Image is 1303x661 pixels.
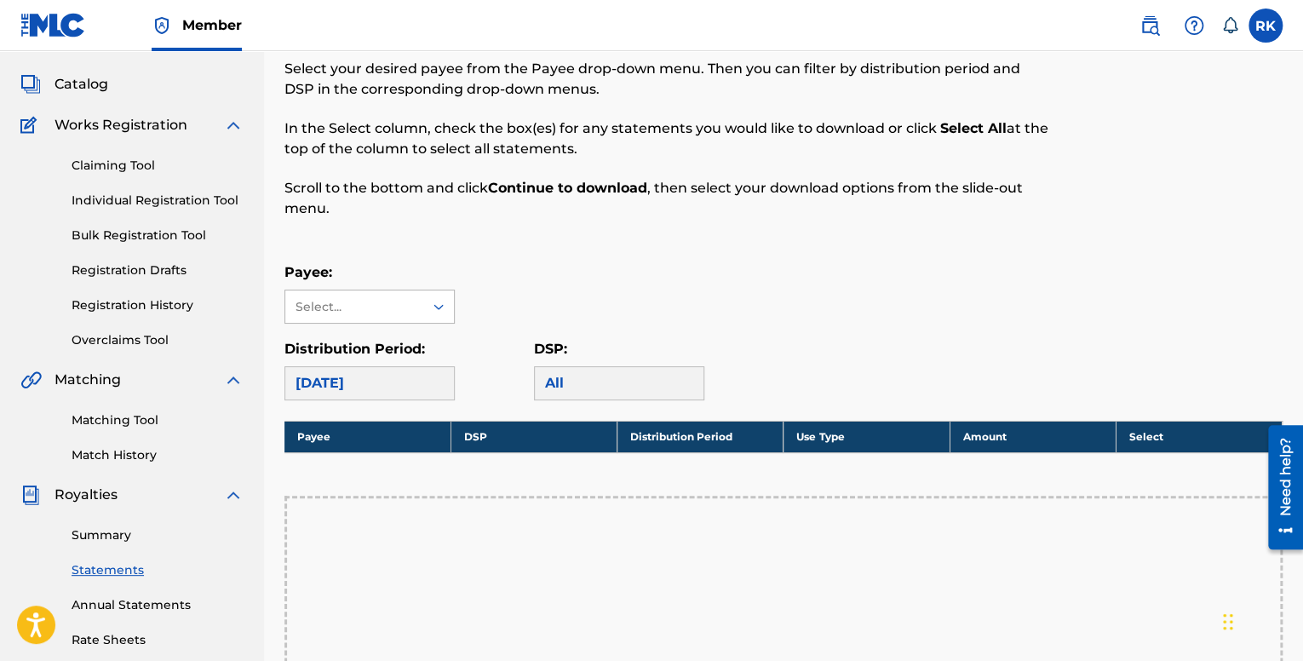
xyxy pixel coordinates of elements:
img: search [1139,15,1160,36]
a: Bulk Registration Tool [72,227,244,244]
th: Select [1116,421,1282,452]
span: Matching [55,370,121,390]
strong: Select All [940,120,1007,136]
img: expand [223,485,244,505]
img: expand [223,115,244,135]
img: Matching [20,370,42,390]
a: Matching Tool [72,411,244,429]
th: Amount [950,421,1116,452]
a: Claiming Tool [72,157,244,175]
th: Distribution Period [617,421,784,452]
strong: Continue to download [488,180,647,196]
span: Royalties [55,485,118,505]
iframe: Resource Center [1255,418,1303,555]
th: DSP [451,421,617,452]
img: MLC Logo [20,13,86,37]
a: Registration Drafts [72,262,244,279]
img: Works Registration [20,115,43,135]
a: Public Search [1133,9,1167,43]
label: Distribution Period: [284,341,425,357]
div: Select... [296,298,411,316]
img: Top Rightsholder [152,15,172,36]
img: help [1184,15,1204,36]
a: Annual Statements [72,596,244,614]
a: Overclaims Tool [72,331,244,349]
img: expand [223,370,244,390]
iframe: Chat Widget [1218,579,1303,661]
label: Payee: [284,264,332,280]
div: Notifications [1221,17,1238,34]
a: Summary [72,526,244,544]
a: CatalogCatalog [20,74,108,95]
span: Catalog [55,74,108,95]
label: DSP: [534,341,567,357]
a: Individual Registration Tool [72,192,244,210]
p: Select your desired payee from the Payee drop-down menu. Then you can filter by distribution peri... [284,59,1053,100]
span: Member [182,15,242,35]
a: Rate Sheets [72,631,244,649]
a: Match History [72,446,244,464]
span: Works Registration [55,115,187,135]
th: Payee [284,421,451,452]
div: User Menu [1248,9,1283,43]
div: Drag [1223,596,1233,647]
a: SummarySummary [20,33,123,54]
img: Catalog [20,74,41,95]
p: Scroll to the bottom and click , then select your download options from the slide-out menu. [284,178,1053,219]
a: Statements [72,561,244,579]
a: Registration History [72,296,244,314]
div: Help [1177,9,1211,43]
p: In the Select column, check the box(es) for any statements you would like to download or click at... [284,118,1053,159]
th: Use Type [784,421,950,452]
img: Royalties [20,485,41,505]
